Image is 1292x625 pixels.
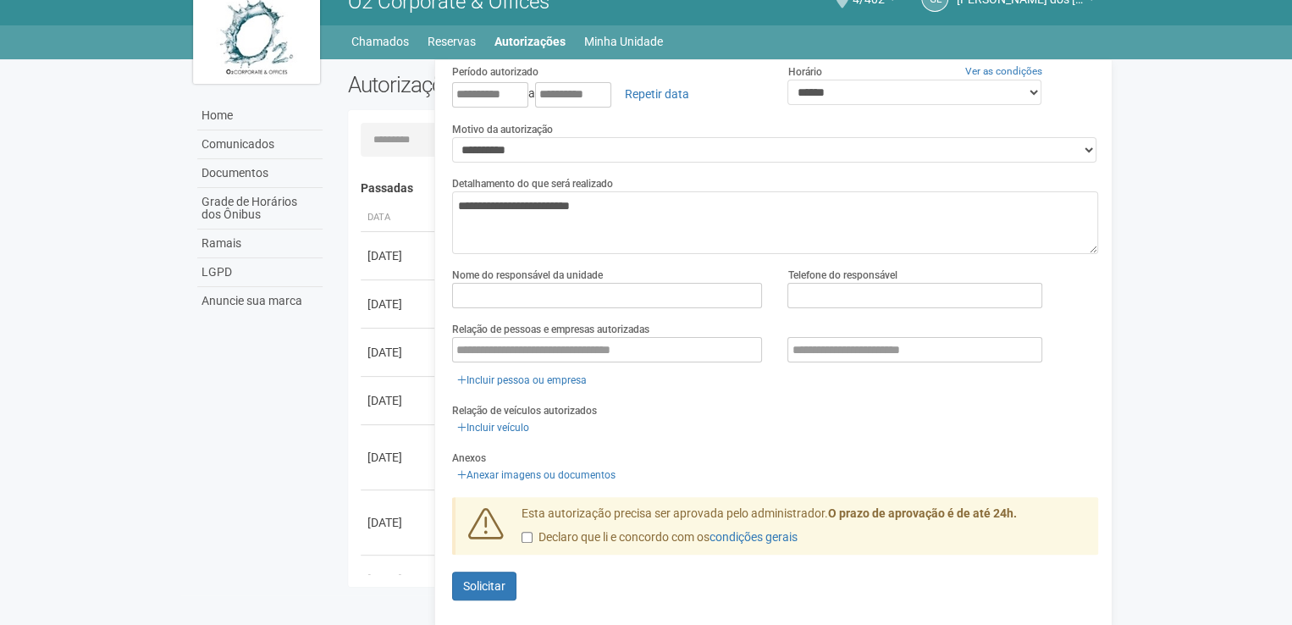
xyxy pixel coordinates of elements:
label: Telefone do responsável [787,268,897,283]
label: Período autorizado [452,64,538,80]
a: Ver as condições [965,65,1042,77]
div: [DATE] [367,571,430,588]
a: condições gerais [709,530,798,544]
h4: Passadas [361,182,1086,195]
strong: O prazo de aprovação é de até 24h. [828,506,1017,520]
label: Declaro que li e concordo com os [522,529,798,546]
a: LGPD [197,258,323,287]
a: Anuncie sua marca [197,287,323,315]
div: [DATE] [367,247,430,264]
div: Esta autorização precisa ser aprovada pelo administrador. [509,506,1098,555]
a: Reservas [428,30,476,53]
label: Nome do responsável da unidade [452,268,603,283]
a: Documentos [197,159,323,188]
a: Chamados [351,30,409,53]
input: Declaro que li e concordo com oscondições gerais [522,532,533,543]
a: Anexar imagens ou documentos [452,466,621,484]
button: Solicitar [452,572,516,600]
div: [DATE] [367,392,430,409]
div: [DATE] [367,296,430,312]
label: Anexos [452,451,486,466]
label: Detalhamento do que será realizado [452,176,613,191]
a: Grade de Horários dos Ônibus [197,188,323,230]
label: Motivo da autorização [452,122,553,137]
div: [DATE] [367,514,430,531]
a: Incluir pessoa ou empresa [452,371,592,390]
div: [DATE] [367,449,430,466]
label: Horário [787,64,821,80]
a: Incluir veículo [452,418,534,437]
h2: Autorizações [348,72,710,97]
a: Autorizações [494,30,566,53]
a: Comunicados [197,130,323,159]
a: Ramais [197,230,323,258]
label: Relação de pessoas e empresas autorizadas [452,322,649,337]
a: Minha Unidade [584,30,663,53]
div: [DATE] [367,344,430,361]
label: Relação de veículos autorizados [452,403,597,418]
a: Home [197,102,323,130]
div: a [452,80,763,108]
span: Solicitar [463,579,505,593]
a: Repetir data [614,80,700,108]
th: Data [361,204,437,232]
